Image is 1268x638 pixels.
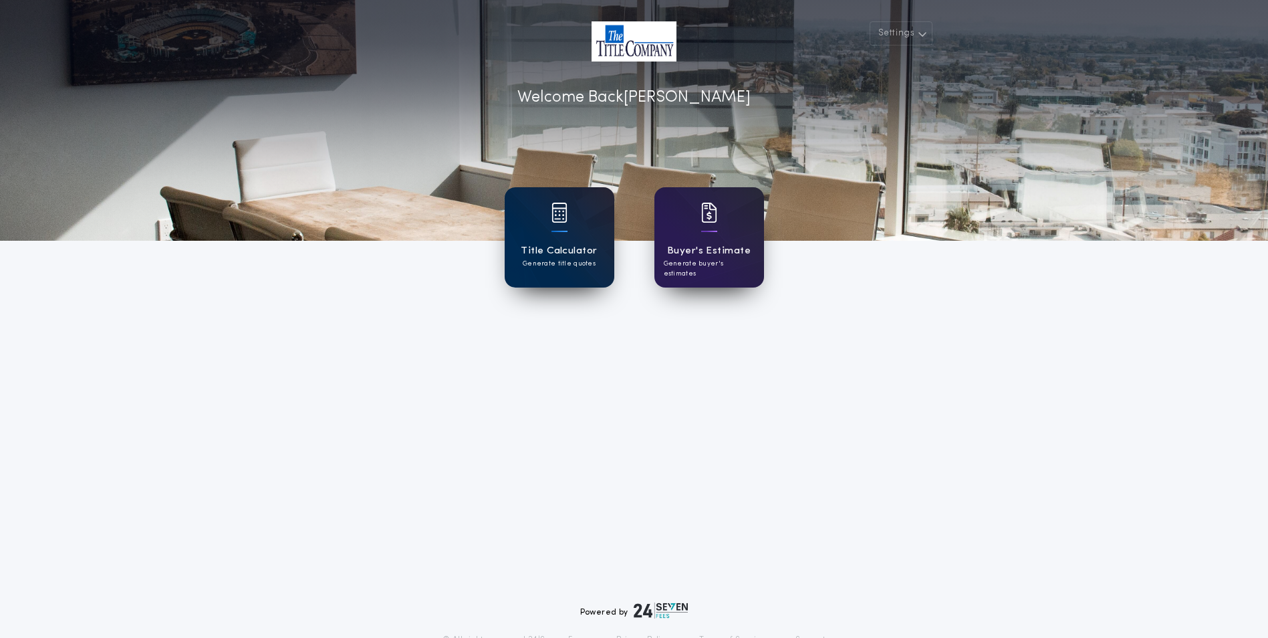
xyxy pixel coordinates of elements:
p: Generate buyer's estimates [664,259,755,279]
a: card iconBuyer's EstimateGenerate buyer's estimates [654,187,764,288]
button: Settings [870,21,932,45]
a: card iconTitle CalculatorGenerate title quotes [505,187,614,288]
img: card icon [551,203,567,223]
h1: Title Calculator [521,243,597,259]
img: logo [634,603,688,619]
p: Welcome Back [PERSON_NAME] [517,86,751,110]
div: Powered by [580,603,688,619]
img: account-logo [592,21,676,62]
p: Generate title quotes [523,259,596,269]
img: card icon [701,203,717,223]
h1: Buyer's Estimate [667,243,751,259]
